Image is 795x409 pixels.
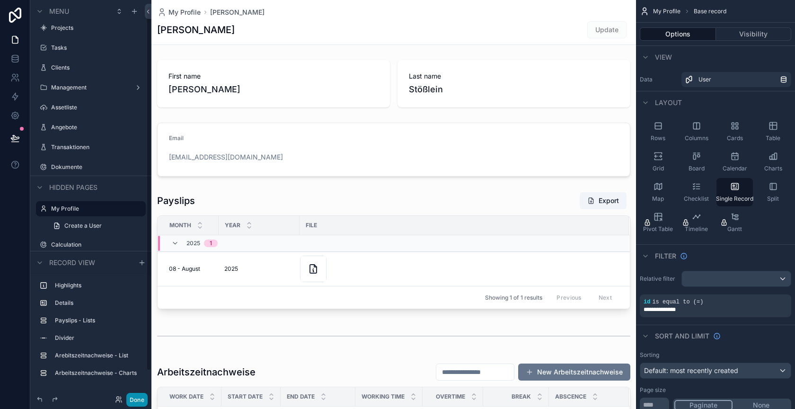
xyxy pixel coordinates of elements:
label: Clients [51,64,144,71]
span: Gantt [727,225,742,233]
button: Charts [755,148,791,176]
span: Table [766,134,780,142]
label: Transaktionen [51,143,144,151]
button: Gantt [716,208,753,237]
label: Page size [640,386,666,394]
button: Table [755,117,791,146]
span: View [655,53,672,62]
span: My Profile [653,8,680,15]
button: Checklist [678,178,715,206]
div: scrollable content [30,274,151,390]
label: Relative filter [640,275,678,283]
label: Management [51,84,131,91]
span: Hidden pages [49,183,97,192]
button: Columns [678,117,715,146]
span: Layout [655,98,682,107]
span: Cards [727,134,743,142]
label: Angebote [51,124,144,131]
button: Default: most recently created [640,363,791,379]
button: Cards [716,117,753,146]
label: Calculation [51,241,144,249]
label: My Profile [51,205,140,213]
label: Dokumente [51,163,144,171]
span: Board [689,165,705,172]
label: Tasks [51,44,144,52]
span: is equal to (=) [652,299,703,305]
button: Calendar [716,148,753,176]
a: User [681,72,791,87]
label: Payslips - Lists [55,317,142,324]
label: Details [55,299,142,307]
span: Calendar [723,165,747,172]
span: Split [767,195,779,203]
span: Base record [694,8,726,15]
label: Assetliste [51,104,144,111]
span: Pivot Table [643,225,673,233]
span: Filter [655,251,676,261]
label: Arebitszeitnachweise - List [55,352,142,359]
button: Visibility [716,27,792,41]
button: Single Record [716,178,753,206]
a: Create a User [47,218,146,233]
span: Create a User [64,222,102,230]
span: Single Record [716,195,753,203]
span: Grid [653,165,664,172]
button: Grid [640,148,676,176]
span: id [644,299,650,305]
label: Highlights [55,282,142,289]
a: My Profile [157,8,201,17]
span: Record view [49,258,95,267]
span: Rows [651,134,665,142]
button: Board [678,148,715,176]
span: My Profile [168,8,201,17]
label: Data [640,76,678,83]
button: Options [640,27,716,41]
span: Menu [49,7,69,16]
button: Rows [640,117,676,146]
span: Checklist [684,195,709,203]
label: Sorting [640,351,659,359]
span: User [698,76,711,83]
span: Timeline [685,225,708,233]
span: Map [652,195,664,203]
button: Done [126,393,148,407]
span: Columns [685,134,708,142]
button: Pivot Table [640,208,676,237]
button: Map [640,178,676,206]
button: Split [755,178,791,206]
span: Sort And Limit [655,331,709,341]
label: Arbeitszeitnachweise - Charts [55,369,142,377]
button: Timeline [678,208,715,237]
a: [PERSON_NAME] [210,8,265,17]
h1: [PERSON_NAME] [157,23,235,36]
label: Divider [55,334,142,342]
span: Default: most recently created [644,366,738,374]
span: Charts [764,165,782,172]
label: Projects [51,24,144,32]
